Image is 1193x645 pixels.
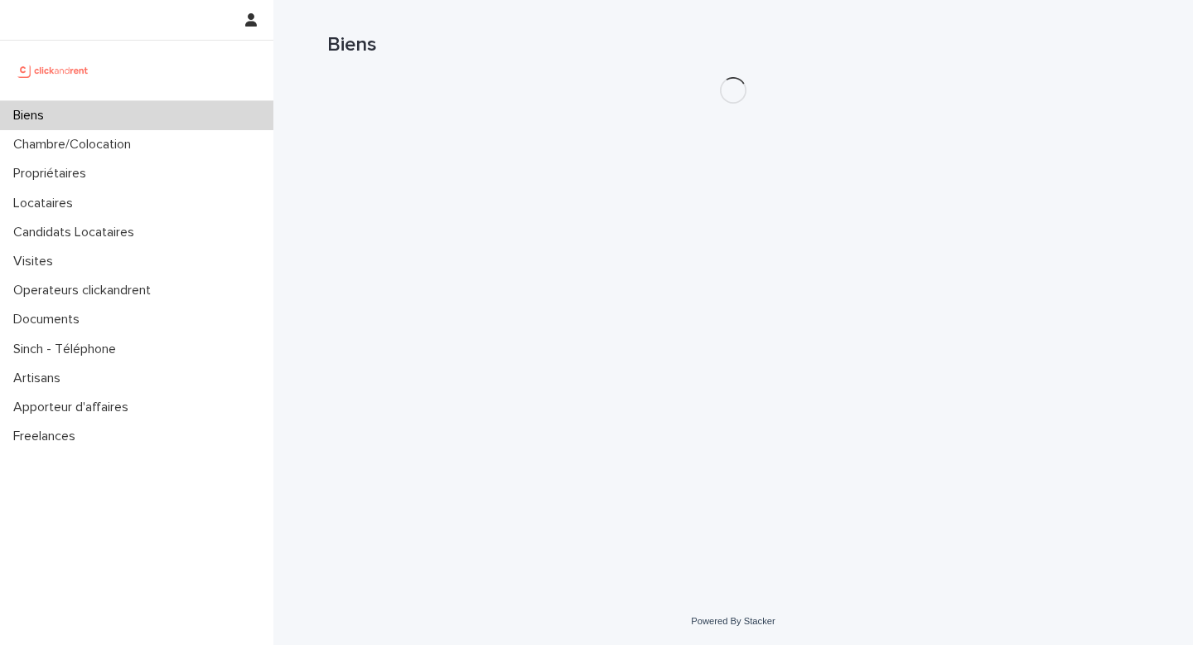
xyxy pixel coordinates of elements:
[7,312,93,327] p: Documents
[327,33,1139,57] h1: Biens
[7,166,99,182] p: Propriétaires
[13,54,94,87] img: UCB0brd3T0yccxBKYDjQ
[7,283,164,298] p: Operateurs clickandrent
[7,371,74,386] p: Artisans
[7,400,142,415] p: Apporteur d'affaires
[7,225,147,240] p: Candidats Locataires
[7,108,57,124] p: Biens
[7,342,129,357] p: Sinch - Téléphone
[7,137,144,153] p: Chambre/Colocation
[691,616,775,626] a: Powered By Stacker
[7,254,66,269] p: Visites
[7,429,89,444] p: Freelances
[7,196,86,211] p: Locataires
